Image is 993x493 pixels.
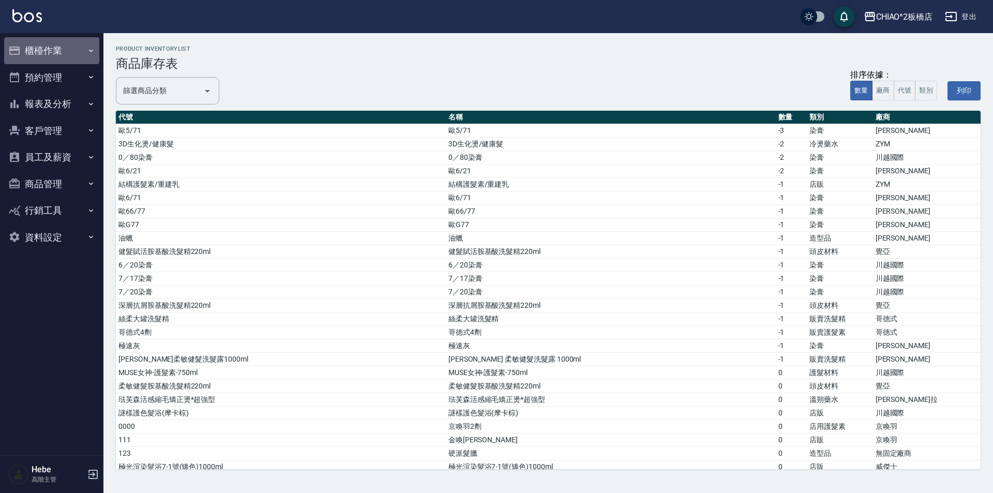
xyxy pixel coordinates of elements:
button: 代號 [894,81,916,101]
td: -2 [776,151,807,165]
td: [PERSON_NAME] [873,353,981,366]
td: 店用護髮素 [807,420,873,434]
td: 7／20染膏 [446,286,776,299]
td: [PERSON_NAME]拉 [873,393,981,407]
img: Logo [12,9,42,22]
td: MUSE女神-護髮素-750ml [446,366,776,380]
td: 染膏 [807,218,873,232]
td: 染膏 [807,124,873,138]
td: 染膏 [807,165,873,178]
button: Open [199,83,216,99]
td: 0 [776,420,807,434]
button: 資料設定 [4,224,99,251]
th: 數量 [776,111,807,124]
td: 京喚羽2劑 [446,420,776,434]
td: [PERSON_NAME] [873,165,981,178]
td: 0／80染膏 [446,151,776,165]
td: 3D生化燙/健康髮 [446,138,776,151]
td: 哥德式4劑 [116,326,446,339]
button: 廠商 [872,81,894,101]
td: 琺芙森活感縮毛矯正燙*超強型 [116,393,446,407]
td: 結構護髮素/重建乳 [446,178,776,191]
td: -1 [776,205,807,218]
button: CHIAO^2板橋店 [860,6,937,27]
td: 哥德式4劑 [446,326,776,339]
td: -1 [776,191,807,205]
td: 油蠟 [446,232,776,245]
td: 柔敏健髮胺基酸洗髮精220ml [116,380,446,393]
td: 店販 [807,434,873,447]
input: 分類名稱 [121,82,199,100]
td: 琺芙森活感縮毛矯正燙*超強型 [446,393,776,407]
td: 極速灰 [116,339,446,353]
button: 類別 [915,81,937,101]
button: 商品管理 [4,171,99,198]
td: 造型品 [807,447,873,460]
td: [PERSON_NAME] [873,339,981,353]
h5: Hebe [32,465,84,475]
td: 結構護髮素/重建乳 [116,178,446,191]
td: 歐G77 [446,218,776,232]
td: 0 [776,447,807,460]
td: 健髮賦活胺基酸洗髮精220ml [116,245,446,259]
button: 預約管理 [4,64,99,91]
td: 冷燙藥水 [807,138,873,151]
td: -1 [776,286,807,299]
td: -1 [776,326,807,339]
td: 111 [116,434,446,447]
td: 哥德式 [873,326,981,339]
h3: 商品庫存表 [116,56,981,71]
td: 絲柔大罐洗髮精 [446,312,776,326]
td: 歐5/71 [446,124,776,138]
td: 染膏 [807,259,873,272]
td: -1 [776,299,807,312]
td: 染膏 [807,339,873,353]
th: 廠商 [873,111,981,124]
td: -2 [776,165,807,178]
td: 販賣洗髮精 [807,312,873,326]
td: -1 [776,272,807,286]
td: -1 [776,232,807,245]
th: 類別 [807,111,873,124]
td: 7／17染膏 [116,272,446,286]
td: [PERSON_NAME] [873,218,981,232]
td: [PERSON_NAME] [873,124,981,138]
td: 歐6/71 [446,191,776,205]
th: 代號 [116,111,446,124]
td: 護髮材料 [807,366,873,380]
h2: product inventoryList [116,46,981,52]
button: 員工及薪資 [4,144,99,171]
td: 川越國際 [873,259,981,272]
td: 染膏 [807,286,873,299]
td: 川越國際 [873,407,981,420]
td: 極光渲染髮浴7-1號(矯色)1000ml [116,460,446,474]
td: 頭皮材料 [807,299,873,312]
td: -1 [776,312,807,326]
td: 歐66/77 [116,205,446,218]
th: 名稱 [446,111,776,124]
td: 店販 [807,460,873,474]
td: -1 [776,245,807,259]
td: 覺亞 [873,299,981,312]
td: 歐5/71 [116,124,446,138]
td: ZYM [873,178,981,191]
td: 歐66/77 [446,205,776,218]
td: -1 [776,218,807,232]
td: 溫朔藥水 [807,393,873,407]
td: 歐6/21 [446,165,776,178]
td: 6／20染膏 [446,259,776,272]
td: 川越國際 [873,272,981,286]
td: [PERSON_NAME] [873,191,981,205]
td: [PERSON_NAME] [873,232,981,245]
td: 覺亞 [873,380,981,393]
td: 店販 [807,178,873,191]
td: -2 [776,138,807,151]
td: 歐6/71 [116,191,446,205]
td: 無固定廠商 [873,447,981,460]
td: 歐G77 [116,218,446,232]
td: -1 [776,178,807,191]
td: 謎樣護色髮浴(摩卡棕) [116,407,446,420]
td: 哥德式 [873,312,981,326]
td: 造型品 [807,232,873,245]
td: 販賣洗髮精 [807,353,873,366]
